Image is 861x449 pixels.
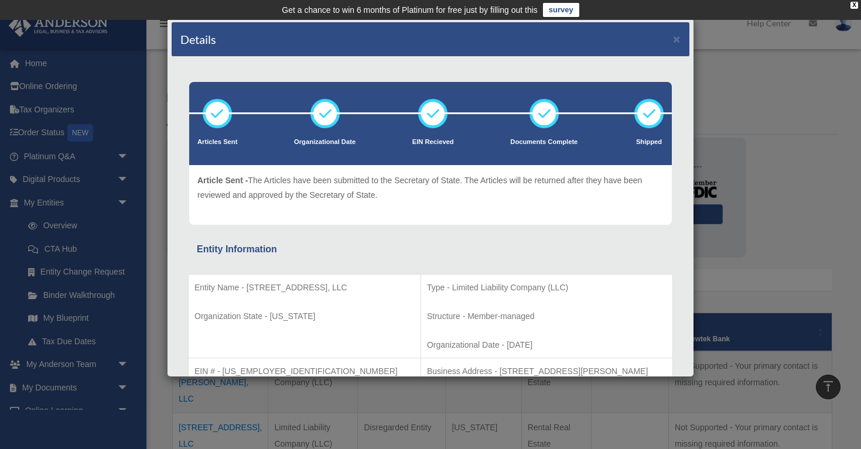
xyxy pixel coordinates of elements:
p: Documents Complete [510,136,578,148]
p: The Articles have been submitted to the Secretary of State. The Articles will be returned after t... [197,173,664,202]
div: Get a chance to win 6 months of Platinum for free just by filling out this [282,3,538,17]
p: Type - Limited Liability Company (LLC) [427,280,667,295]
p: Organizational Date - [DATE] [427,338,667,352]
h4: Details [180,31,216,47]
button: × [673,33,681,45]
a: survey [543,3,579,17]
p: Organizational Date [294,136,356,148]
p: Business Address - [STREET_ADDRESS][PERSON_NAME] [427,364,667,379]
span: Article Sent - [197,176,248,185]
p: Entity Name - [STREET_ADDRESS], LLC [194,280,415,295]
p: EIN # - [US_EMPLOYER_IDENTIFICATION_NUMBER] [194,364,415,379]
p: EIN Recieved [412,136,454,148]
p: Organization State - [US_STATE] [194,309,415,324]
div: Entity Information [197,241,664,258]
p: Articles Sent [197,136,237,148]
p: Shipped [634,136,664,148]
div: close [850,2,858,9]
p: Structure - Member-managed [427,309,667,324]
